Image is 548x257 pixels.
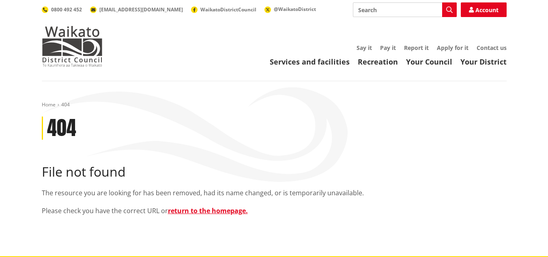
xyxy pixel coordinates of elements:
[42,101,56,108] a: Home
[51,6,82,13] span: 0800 492 452
[274,6,316,13] span: @WaikatoDistrict
[406,57,452,67] a: Your Council
[42,102,507,108] nav: breadcrumb
[477,44,507,52] a: Contact us
[42,206,507,216] p: Please check you have the correct URL or
[42,188,507,198] p: The resource you are looking for has been removed, had its name changed, or is temporarily unavai...
[353,2,457,17] input: Search input
[357,44,372,52] a: Say it
[47,117,76,140] h1: 404
[264,6,316,13] a: @WaikatoDistrict
[461,2,507,17] a: Account
[460,57,507,67] a: Your District
[42,164,507,179] h2: File not found
[90,6,183,13] a: [EMAIL_ADDRESS][DOMAIN_NAME]
[380,44,396,52] a: Pay it
[42,26,103,67] img: Waikato District Council - Te Kaunihera aa Takiwaa o Waikato
[437,44,468,52] a: Apply for it
[358,57,398,67] a: Recreation
[404,44,429,52] a: Report it
[99,6,183,13] span: [EMAIL_ADDRESS][DOMAIN_NAME]
[61,101,70,108] span: 404
[191,6,256,13] a: WaikatoDistrictCouncil
[42,6,82,13] a: 0800 492 452
[200,6,256,13] span: WaikatoDistrictCouncil
[270,57,350,67] a: Services and facilities
[168,206,248,215] a: return to the homepage.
